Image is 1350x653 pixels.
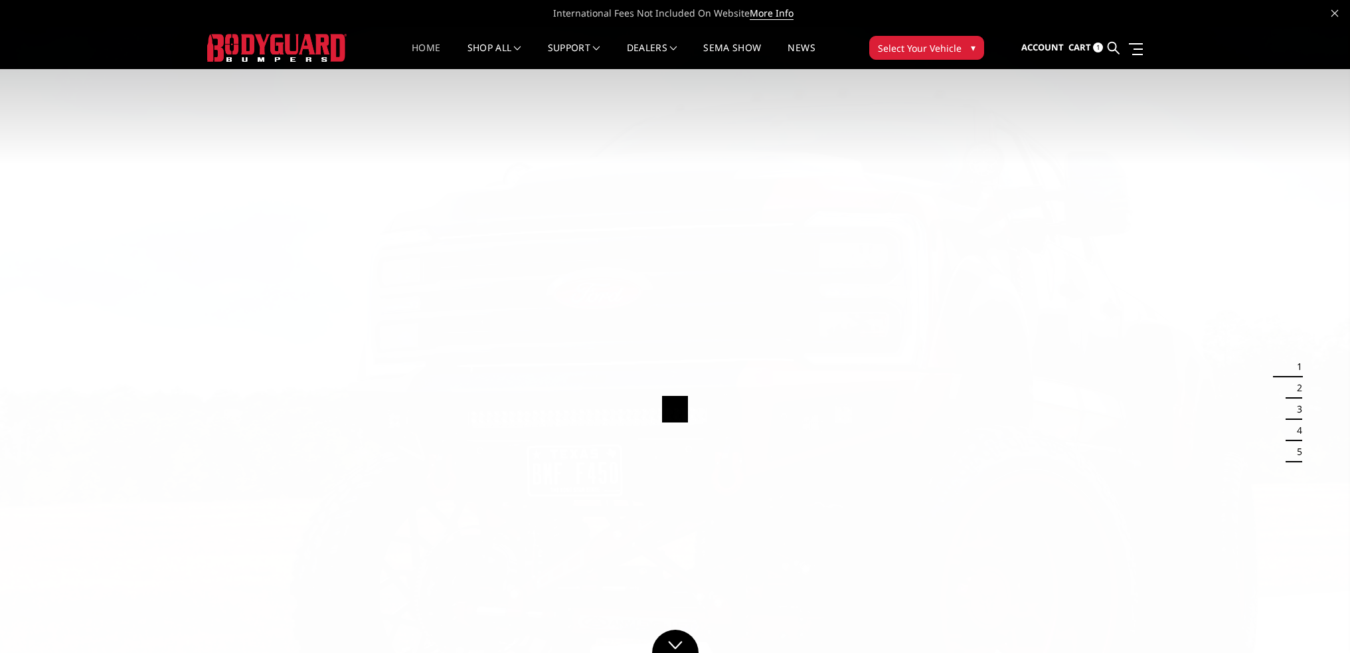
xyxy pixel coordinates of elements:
span: Account [1021,41,1064,53]
a: shop all [467,43,521,69]
span: 1 [1093,43,1103,52]
button: 3 of 5 [1289,399,1302,420]
span: ▾ [971,41,975,54]
a: More Info [750,7,794,20]
a: SEMA Show [703,43,761,69]
button: 5 of 5 [1289,441,1302,462]
a: Cart 1 [1068,30,1103,66]
a: Account [1021,30,1064,66]
img: BODYGUARD BUMPERS [207,34,347,61]
a: Dealers [627,43,677,69]
button: Select Your Vehicle [869,36,984,60]
a: Click to Down [652,630,699,653]
a: Support [548,43,600,69]
span: Cart [1068,41,1091,53]
span: Select Your Vehicle [878,41,962,55]
a: Home [412,43,440,69]
a: News [788,43,815,69]
button: 2 of 5 [1289,377,1302,399]
button: 1 of 5 [1289,356,1302,377]
button: 4 of 5 [1289,420,1302,441]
